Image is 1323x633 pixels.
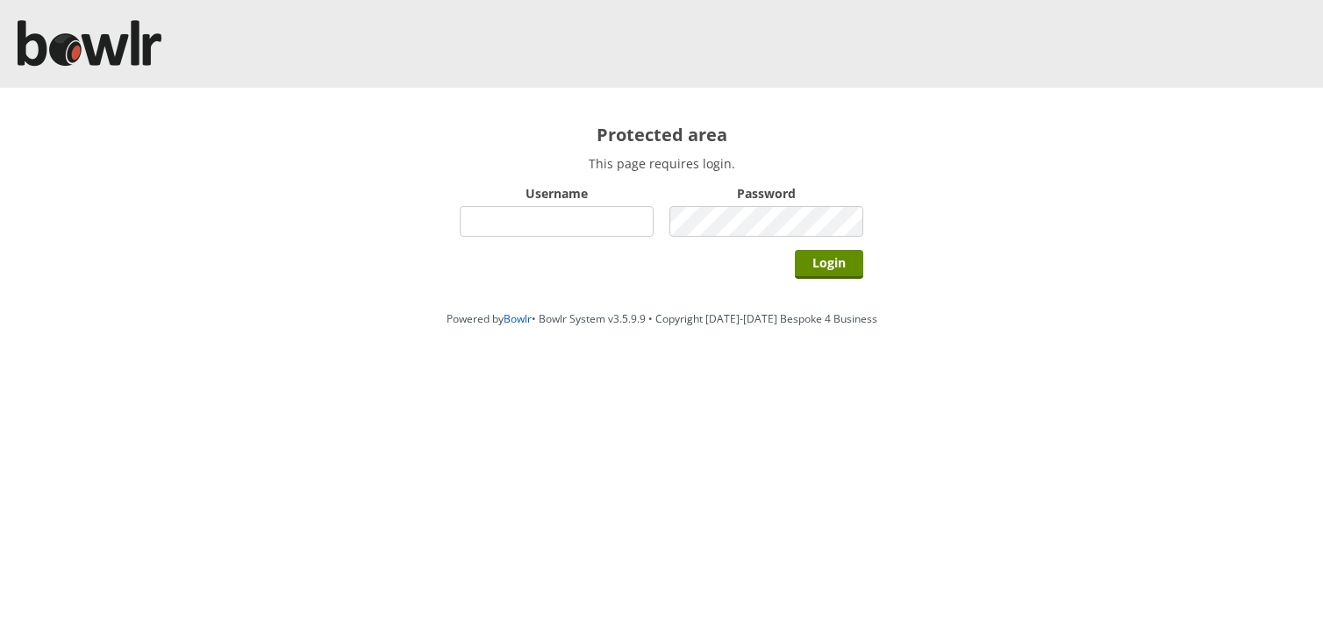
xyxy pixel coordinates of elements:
label: Username [460,185,654,202]
a: Bowlr [504,311,532,326]
input: Login [795,250,863,279]
label: Password [669,185,863,202]
span: Powered by • Bowlr System v3.5.9.9 • Copyright [DATE]-[DATE] Bespoke 4 Business [447,311,877,326]
h2: Protected area [460,123,863,146]
p: This page requires login. [460,155,863,172]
